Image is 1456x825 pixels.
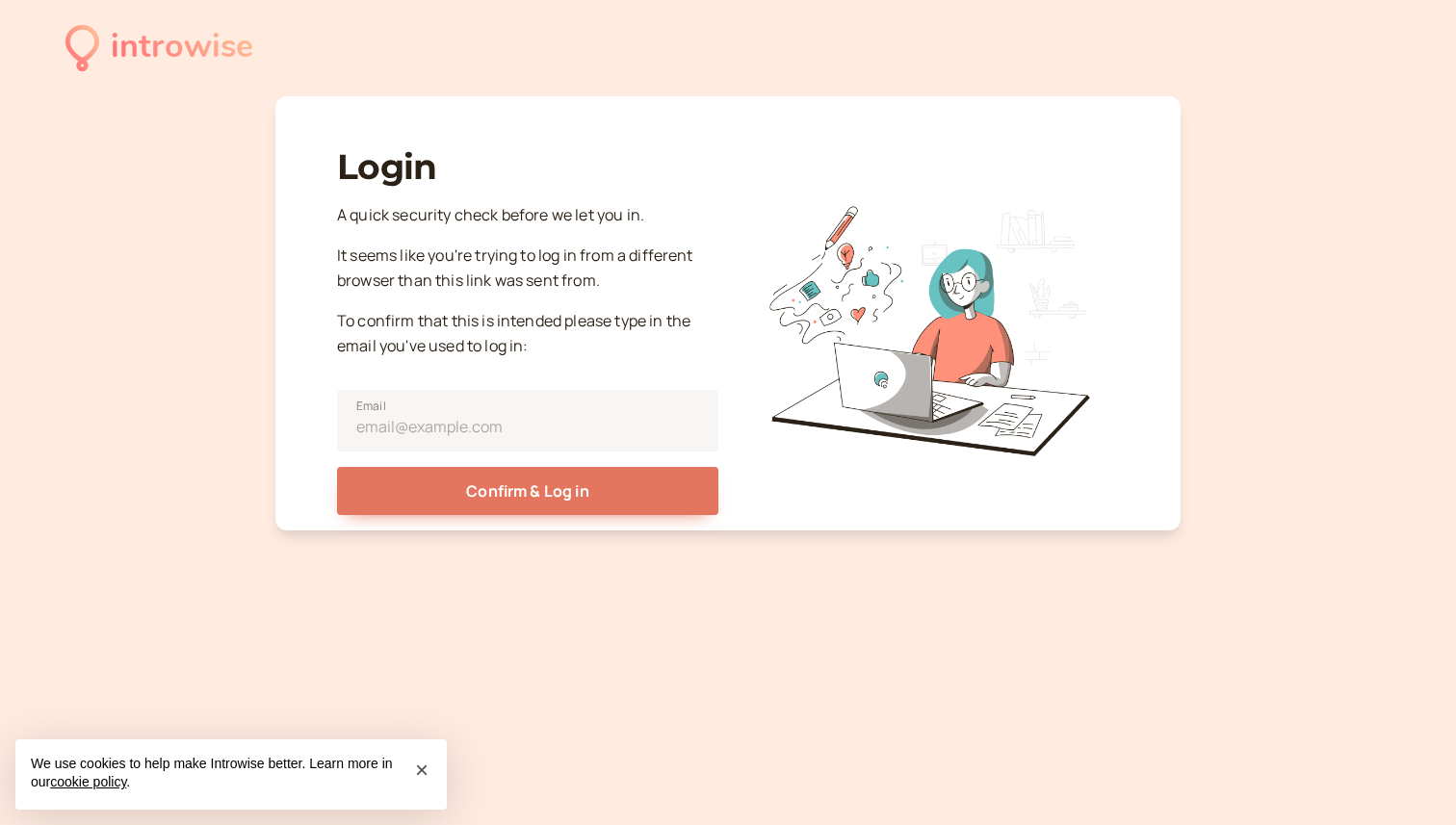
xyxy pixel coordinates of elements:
div: We use cookies to help make Introwise better. Learn more in our . [15,739,447,810]
p: It seems like you're trying to log in from a different browser than this link was sent from. [337,244,718,294]
input: Email [337,390,718,451]
p: To confirm that this is intended please type in the email you've used to log in: [337,309,718,359]
button: Close this notice [406,755,437,786]
a: cookie policy [50,774,126,789]
p: A quick security check before we let you in. [337,203,718,228]
a: introwise [65,21,253,74]
span: Email [356,397,386,416]
div: introwise [111,21,253,74]
span: × [415,757,429,783]
button: Confirm & Log in [337,467,718,515]
h1: Login [337,146,718,188]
